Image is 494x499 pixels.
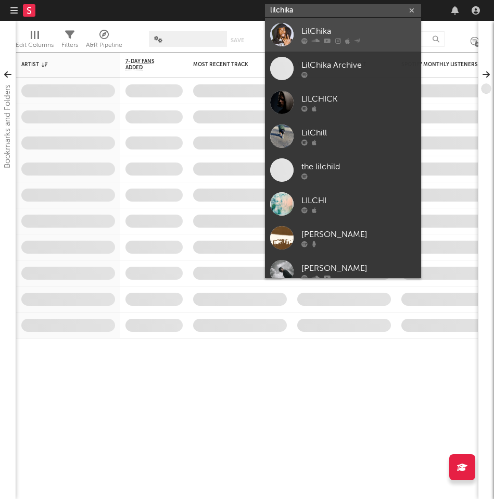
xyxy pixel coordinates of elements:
[86,26,122,56] div: A&R Pipeline
[193,61,271,68] div: Most Recent Track
[301,59,416,71] div: LilChika Archive
[401,61,479,68] div: Spotify Monthly Listeners
[21,61,99,68] div: Artist
[16,39,54,52] div: Edit Columns
[265,119,421,153] a: LilChill
[265,255,421,289] a: [PERSON_NAME]
[16,26,54,56] div: Edit Columns
[301,262,416,275] div: [PERSON_NAME]
[86,39,122,52] div: A&R Pipeline
[125,58,167,71] span: 7-Day Fans Added
[265,85,421,119] a: LILCHICK
[301,127,416,139] div: LilChill
[2,84,14,168] div: Bookmarks and Folders
[265,18,421,52] a: LilChika
[301,194,416,207] div: LILCHI
[265,221,421,255] a: [PERSON_NAME]
[301,160,416,173] div: the lilchild
[61,26,78,56] div: Filters
[301,25,416,38] div: LilChika
[61,39,78,52] div: Filters
[301,228,416,241] div: [PERSON_NAME]
[231,38,244,43] button: Save
[265,52,421,85] a: LilChika Archive
[265,4,421,17] input: Search for artists
[265,187,421,221] a: LILCHI
[265,153,421,187] a: the lilchild
[301,93,416,105] div: LILCHICK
